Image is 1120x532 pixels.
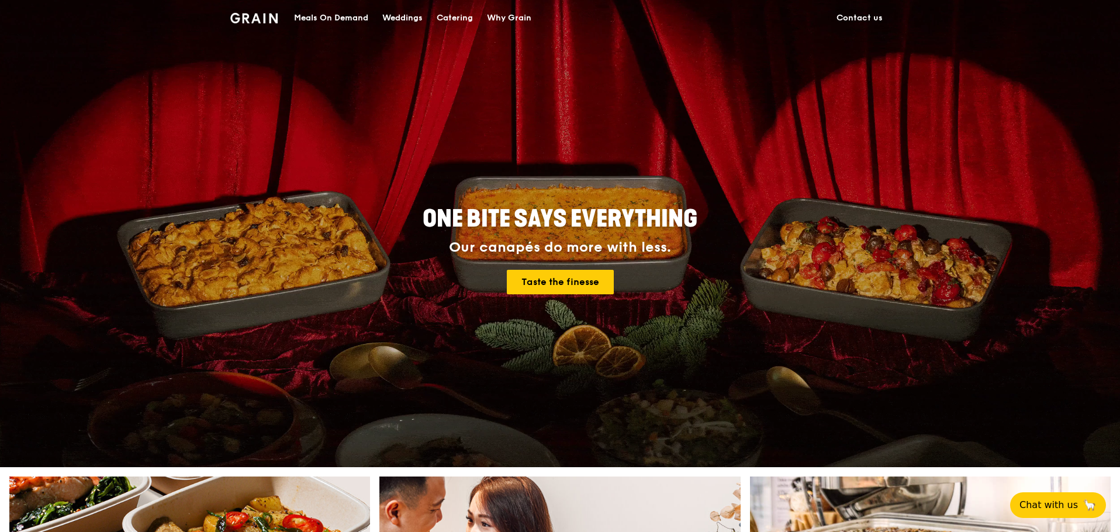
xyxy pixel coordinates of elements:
[350,239,770,256] div: Our canapés do more with less.
[382,1,423,36] div: Weddings
[1019,498,1078,512] span: Chat with us
[507,270,614,294] a: Taste the finesse
[375,1,430,36] a: Weddings
[829,1,890,36] a: Contact us
[487,1,531,36] div: Why Grain
[294,1,368,36] div: Meals On Demand
[1010,492,1106,518] button: Chat with us🦙
[423,205,697,233] span: ONE BITE SAYS EVERYTHING
[480,1,538,36] a: Why Grain
[437,1,473,36] div: Catering
[230,13,278,23] img: Grain
[430,1,480,36] a: Catering
[1083,498,1097,512] span: 🦙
